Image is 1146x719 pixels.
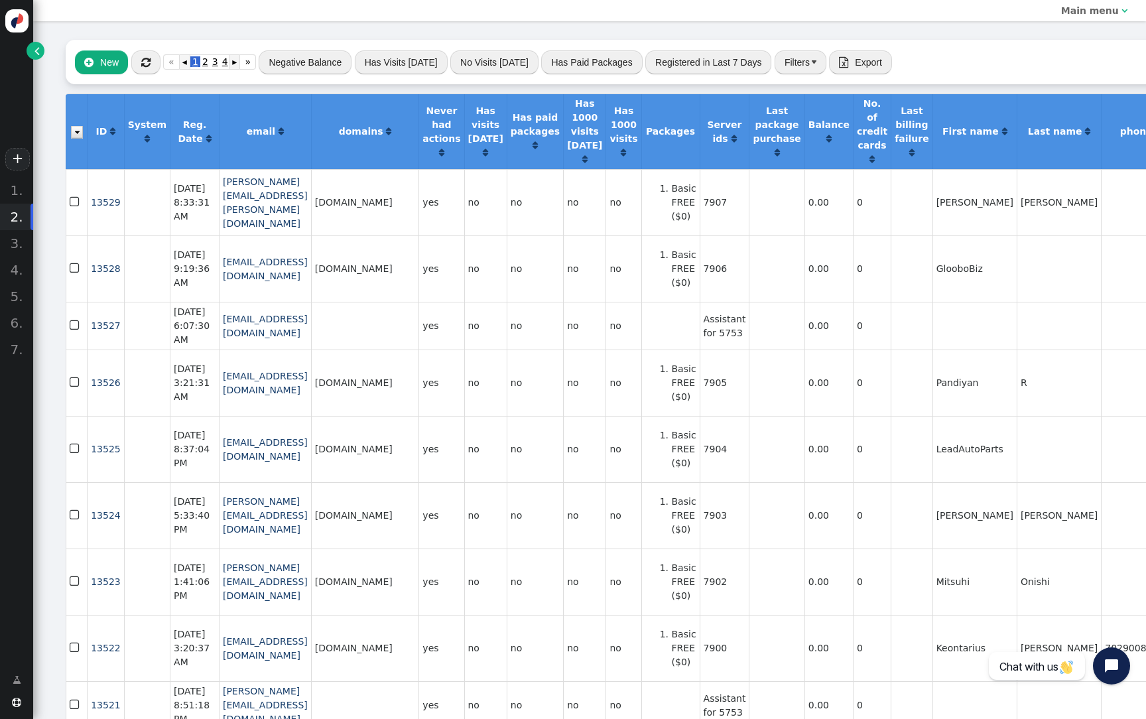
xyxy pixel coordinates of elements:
td: no [563,169,605,235]
a: ◂ [180,54,190,70]
td: 0 [853,416,891,482]
span: [DATE] 8:37:04 PM [174,430,210,468]
td: no [563,302,605,350]
td: no [605,549,641,615]
a:  [582,154,588,164]
td: no [605,416,641,482]
td: 0.00 [804,302,853,350]
td: 0.00 [804,615,853,681]
td: no [507,482,563,549]
button:  Export [829,50,892,74]
td: no [605,482,641,549]
td: [DOMAIN_NAME] [311,169,419,235]
span: Click to sort [279,127,284,136]
a: [PERSON_NAME][EMAIL_ADDRESS][PERSON_NAME][DOMAIN_NAME] [223,176,308,229]
a: [EMAIL_ADDRESS][DOMAIN_NAME] [223,314,308,338]
td: 0.00 [804,482,853,549]
span: Click to sort [621,148,626,157]
img: logo-icon.svg [5,9,29,33]
td: yes [418,169,464,235]
a: « [163,54,180,70]
span: [DATE] 1:41:06 PM [174,562,210,601]
a: 13526 [91,377,121,388]
span:  [70,193,82,211]
span: 13524 [91,510,121,521]
td: [PERSON_NAME] [1017,169,1101,235]
button: Registered in Last 7 Days [645,50,771,74]
td: yes [418,235,464,302]
a: [PERSON_NAME][EMAIL_ADDRESS][DOMAIN_NAME] [223,562,308,601]
span: 13522 [91,643,121,653]
a:  [3,668,31,692]
span:  [12,698,21,707]
span: 13529 [91,197,121,208]
span: 13528 [91,263,121,274]
li: Basic FREE ($0) [672,627,696,669]
a: [EMAIL_ADDRESS][DOMAIN_NAME] [223,371,308,395]
span:  [34,44,40,58]
td: yes [418,549,464,615]
button: New [75,50,128,74]
a: [EMAIL_ADDRESS][DOMAIN_NAME] [223,437,308,462]
a: ▸ [229,54,239,70]
td: [DOMAIN_NAME] [311,549,419,615]
td: yes [418,482,464,549]
td: [PERSON_NAME] [1017,482,1101,549]
b: Balance [808,119,850,130]
span: Click to sort [909,148,915,157]
td: no [507,549,563,615]
td: 0.00 [804,350,853,416]
a: [EMAIL_ADDRESS][DOMAIN_NAME] [223,636,308,661]
span: Export [855,57,881,68]
td: 0 [853,350,891,416]
td: 0 [853,549,891,615]
td: no [563,549,605,615]
a:  [1085,126,1090,137]
a:  [732,133,737,144]
td: no [464,235,507,302]
td: no [605,615,641,681]
span:  [70,440,82,458]
a:  [110,126,115,137]
span: [DATE] 8:33:31 AM [174,183,210,222]
li: Basic FREE ($0) [672,362,696,404]
li: Basic FREE ($0) [672,428,696,470]
a:  [909,147,915,158]
td: Mitsuhi [932,549,1017,615]
td: no [563,416,605,482]
td: 0 [853,235,891,302]
span: Click to sort [439,148,444,157]
a: 13521 [91,700,121,710]
b: Reg. Date [178,119,206,144]
a:  [483,147,488,158]
span: Click to sort [1002,127,1007,136]
a:  [775,147,780,158]
img: icon_dropdown_trigger.png [71,126,83,139]
td: GlooboBiz [932,235,1017,302]
td: 0.00 [804,169,853,235]
td: no [563,350,605,416]
b: Has 1000 visits [609,105,637,144]
a:  [27,42,44,60]
span:  [70,506,82,524]
b: No. of credit cards [857,98,887,151]
td: 7905 [700,350,749,416]
td: yes [418,350,464,416]
span: Click to sort [582,155,588,164]
td: 0.00 [804,416,853,482]
a:  [533,140,538,151]
td: [DOMAIN_NAME] [311,235,419,302]
td: no [464,416,507,482]
td: no [507,302,563,350]
span: [DATE] 5:33:40 PM [174,496,210,535]
td: R [1017,350,1101,416]
td: yes [418,302,464,350]
td: 0 [853,302,891,350]
td: no [605,235,641,302]
b: First name [942,126,999,137]
td: no [605,350,641,416]
a:  [145,133,150,144]
a: 13523 [91,576,121,587]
